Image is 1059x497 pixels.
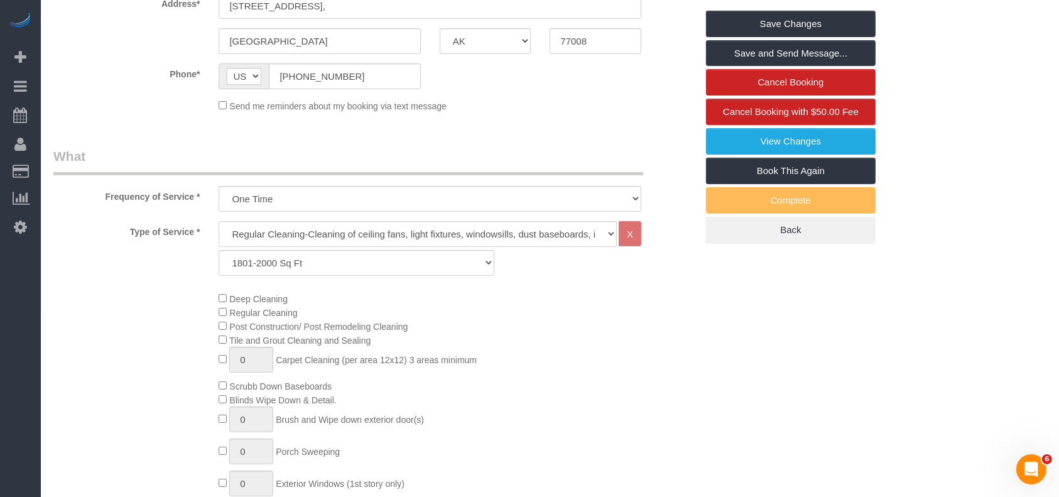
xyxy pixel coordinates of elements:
[706,69,876,96] a: Cancel Booking
[44,186,209,203] label: Frequency of Service *
[229,381,332,391] span: Scrubb Down Baseboards
[229,294,288,304] span: Deep Cleaning
[276,479,405,489] span: Exterior Windows (1st story only)
[706,128,876,155] a: View Changes
[706,40,876,67] a: Save and Send Message...
[706,217,876,243] a: Back
[269,63,420,89] input: Phone*
[53,147,643,175] legend: What
[8,13,33,30] img: Automaid Logo
[1042,454,1052,464] span: 6
[550,28,641,54] input: Zip Code*
[229,322,408,332] span: Post Construction/ Post Remodeling Cleaning
[276,415,424,425] span: Brush and Wipe down exterior door(s)
[229,101,447,111] span: Send me reminders about my booking via text message
[276,447,340,457] span: Porch Sweeping
[229,308,297,318] span: Regular Cleaning
[706,99,876,125] a: Cancel Booking with $50.00 Fee
[723,106,859,117] span: Cancel Booking with $50.00 Fee
[276,355,477,365] span: Carpet Cleaning (per area 12x12) 3 areas minimum
[219,28,420,54] input: City*
[1016,454,1046,484] iframe: Intercom live chat
[229,336,371,346] span: Tile and Grout Cleaning and Sealing
[706,11,876,37] a: Save Changes
[44,221,209,238] label: Type of Service *
[229,395,336,405] span: Blinds Wipe Down & Detail.
[706,158,876,184] a: Book This Again
[44,63,209,80] label: Phone*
